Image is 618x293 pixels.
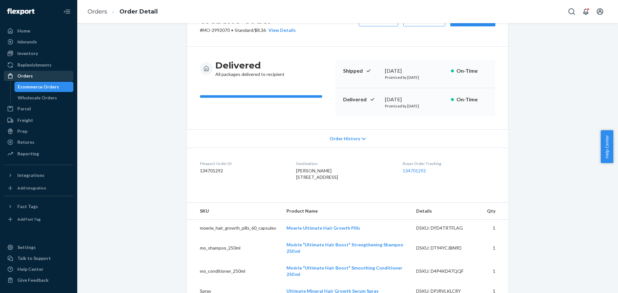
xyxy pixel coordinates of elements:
dt: Buyer Order Tracking [403,161,495,166]
a: Add Fast Tag [4,214,73,224]
td: moerie_hair_growth_pills_60_capsules [187,220,281,237]
a: 134701292 [403,168,426,173]
button: View Details [266,27,296,33]
td: mo_conditioner_250ml [187,260,281,283]
a: Moérie "Ultimate Hair Boost" Smoothing Conditioner 250 ml [286,265,402,277]
a: Freight [4,115,73,125]
th: Details [411,203,482,220]
div: Inbounds [17,39,37,45]
button: Open account menu [594,5,606,18]
div: All packages delivered to recipient [215,60,285,78]
div: Replenishments [17,62,51,68]
div: DSKU: DYD4TRTFLAG [416,225,477,231]
div: Settings [17,244,36,251]
td: 1 [482,220,508,237]
div: Home [17,28,30,34]
span: [PERSON_NAME] [STREET_ADDRESS] [296,168,338,180]
div: Add Fast Tag [17,216,41,222]
p: Delivered [343,96,380,103]
div: Wholesale Orders [18,95,57,101]
span: Standard [235,27,253,33]
td: 1 [482,236,508,260]
p: Promised by [DATE] [385,103,446,109]
th: Product Name [281,203,411,220]
div: Prep [17,128,27,134]
p: Shipped [343,67,380,75]
div: Inventory [17,50,38,57]
a: Moérie "Ultimate Hair Boost" Strengthening Shampoo 250 ml [286,242,403,254]
button: Give Feedback [4,275,73,285]
th: Qty [482,203,508,220]
a: Settings [4,242,73,252]
div: [DATE] [385,67,446,75]
button: Close Navigation [61,5,73,18]
a: Talk to Support [4,253,73,263]
div: Integrations [17,172,44,179]
a: Moerie Ultimate Hair Growth Pills [286,225,360,231]
p: On-Time [456,67,488,75]
dt: Destination [296,161,392,166]
a: Wholesale Orders [14,93,74,103]
a: Inbounds [4,37,73,47]
a: Order Detail [119,8,158,15]
div: Talk to Support [17,255,51,261]
p: On-Time [456,96,488,103]
div: Orders [17,73,33,79]
p: Promised by [DATE] [385,75,446,80]
a: Ecommerce Orders [14,82,74,92]
button: Help Center [601,130,613,163]
div: Fast Tags [17,203,38,210]
span: Order History [330,135,360,142]
div: Freight [17,117,33,124]
a: Inventory [4,48,73,59]
div: DSKU: D4P4KD47QQF [416,268,477,274]
div: Ecommerce Orders [18,84,59,90]
button: Integrations [4,170,73,180]
a: Prep [4,126,73,136]
a: Orders [4,71,73,81]
span: • [231,27,233,33]
a: Parcel [4,104,73,114]
button: Open Search Box [565,5,578,18]
div: [DATE] [385,96,446,103]
h3: Delivered [215,60,285,71]
div: Give Feedback [17,277,49,283]
a: Replenishments [4,60,73,70]
button: Fast Tags [4,201,73,212]
div: Returns [17,139,34,145]
a: Reporting [4,149,73,159]
dd: 134701292 [200,168,286,174]
div: Reporting [17,151,39,157]
a: Returns [4,137,73,147]
button: Open notifications [579,5,592,18]
p: # MO-2992070 / $8.36 [200,27,296,33]
td: mo_shampoo_250ml [187,236,281,260]
div: DSKU: DT94YCJBN9D [416,245,477,251]
dt: Flexport Order ID [200,161,286,166]
a: Help Center [4,264,73,274]
a: Orders [88,8,107,15]
a: Add Integration [4,183,73,193]
img: Flexport logo [7,8,34,15]
a: Home [4,26,73,36]
div: Add Integration [17,185,46,191]
th: SKU [187,203,281,220]
div: Parcel [17,105,31,112]
ol: breadcrumbs [82,2,163,21]
div: Help Center [17,266,43,272]
td: 1 [482,260,508,283]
